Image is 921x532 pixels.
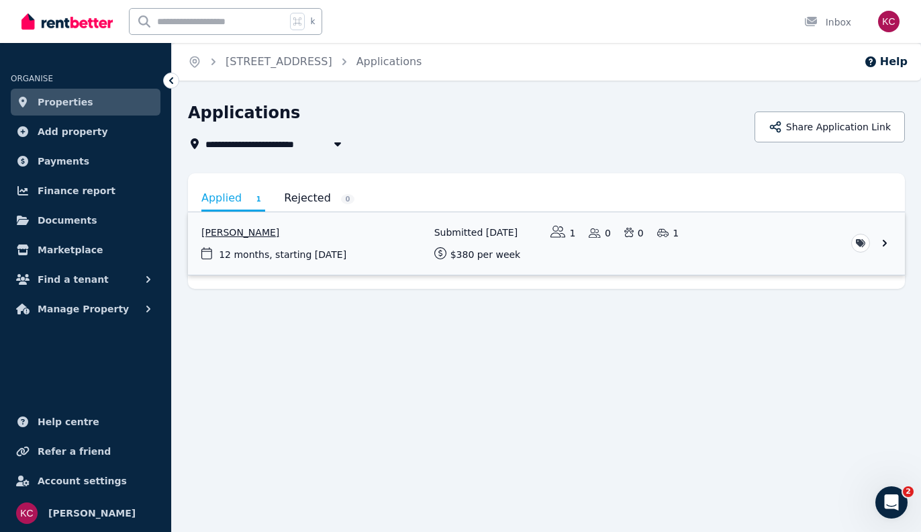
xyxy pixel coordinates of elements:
a: Properties [11,89,160,116]
img: Kylie Cochrane [16,502,38,524]
a: Marketplace [11,236,160,263]
span: Marketplace [38,242,103,258]
span: Find a tenant [38,271,109,287]
span: Refer a friend [38,443,111,459]
span: 2 [903,486,914,497]
h1: Applications [188,102,300,124]
a: Documents [11,207,160,234]
a: Account settings [11,468,160,494]
a: View application: Divya Molayil [188,212,905,275]
span: [PERSON_NAME] [48,505,136,521]
a: Applications [356,55,422,68]
span: Help centre [38,414,99,430]
a: Finance report [11,177,160,204]
span: 1 [252,194,265,204]
div: Inbox [804,15,851,29]
span: Account settings [38,473,127,489]
a: Payments [11,148,160,175]
a: Add property [11,118,160,145]
a: Help centre [11,408,160,435]
span: ORGANISE [11,74,53,83]
span: Payments [38,153,89,169]
span: Add property [38,124,108,140]
a: Rejected [284,187,354,210]
span: Manage Property [38,301,129,317]
span: k [310,16,315,27]
a: Applied [201,187,265,212]
iframe: Intercom live chat [875,486,908,519]
span: Documents [38,212,97,228]
button: Share Application Link [755,112,905,142]
span: Finance report [38,183,115,199]
a: Refer a friend [11,438,160,465]
span: Properties [38,94,93,110]
span: 0 [341,194,354,204]
nav: Breadcrumb [172,43,438,81]
img: RentBetter [21,11,113,32]
img: Kylie Cochrane [878,11,900,32]
a: [STREET_ADDRESS] [226,55,332,68]
button: Manage Property [11,296,160,322]
button: Find a tenant [11,266,160,293]
button: Help [864,54,908,70]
